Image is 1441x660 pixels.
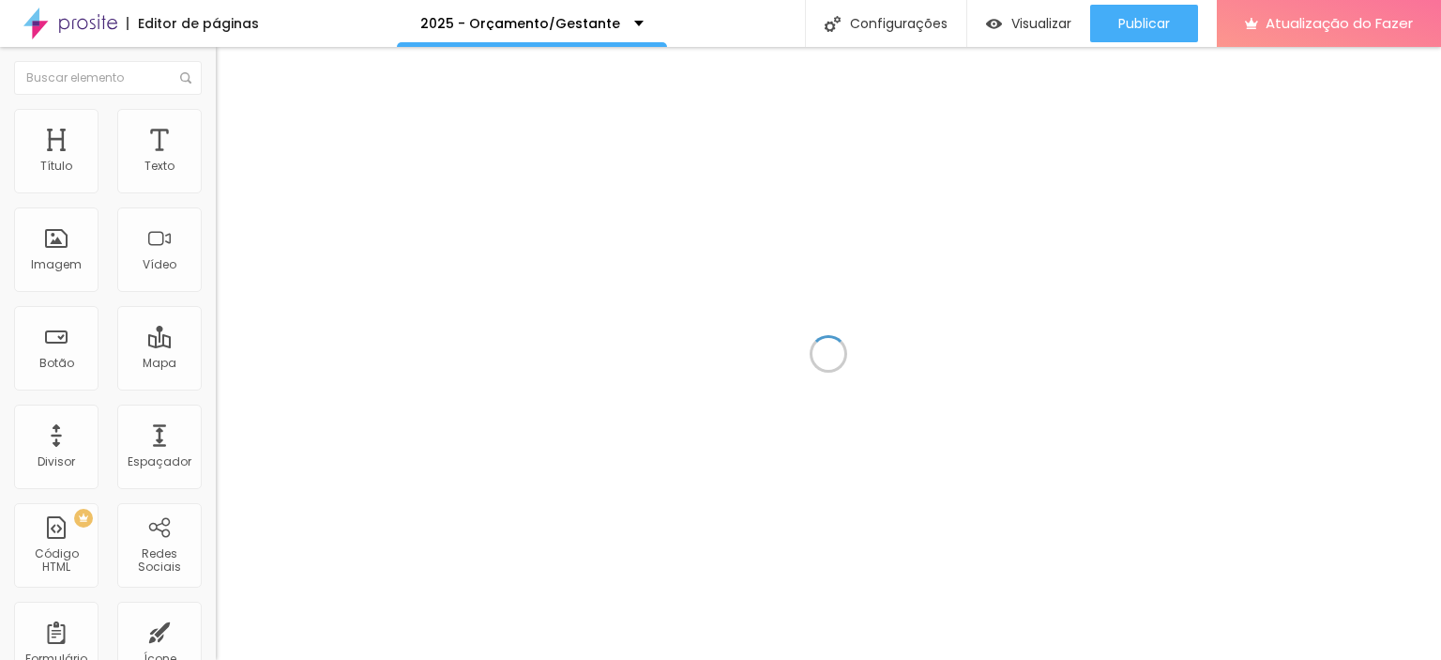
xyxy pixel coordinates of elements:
[35,545,79,575] font: Código HTML
[39,355,74,371] font: Botão
[143,355,176,371] font: Mapa
[825,16,841,32] img: Ícone
[14,61,202,95] input: Buscar elemento
[967,5,1090,42] button: Visualizar
[138,14,259,33] font: Editor de páginas
[986,16,1002,32] img: view-1.svg
[850,14,948,33] font: Configurações
[1118,14,1170,33] font: Publicar
[1090,5,1198,42] button: Publicar
[180,72,191,84] img: Ícone
[31,256,82,272] font: Imagem
[1266,13,1413,33] font: Atualização do Fazer
[420,14,620,33] font: 2025 - Orçamento/Gestante
[1011,14,1071,33] font: Visualizar
[144,158,174,174] font: Texto
[143,256,176,272] font: Vídeo
[138,545,181,575] font: Redes Sociais
[38,453,75,469] font: Divisor
[40,158,72,174] font: Título
[128,453,191,469] font: Espaçador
